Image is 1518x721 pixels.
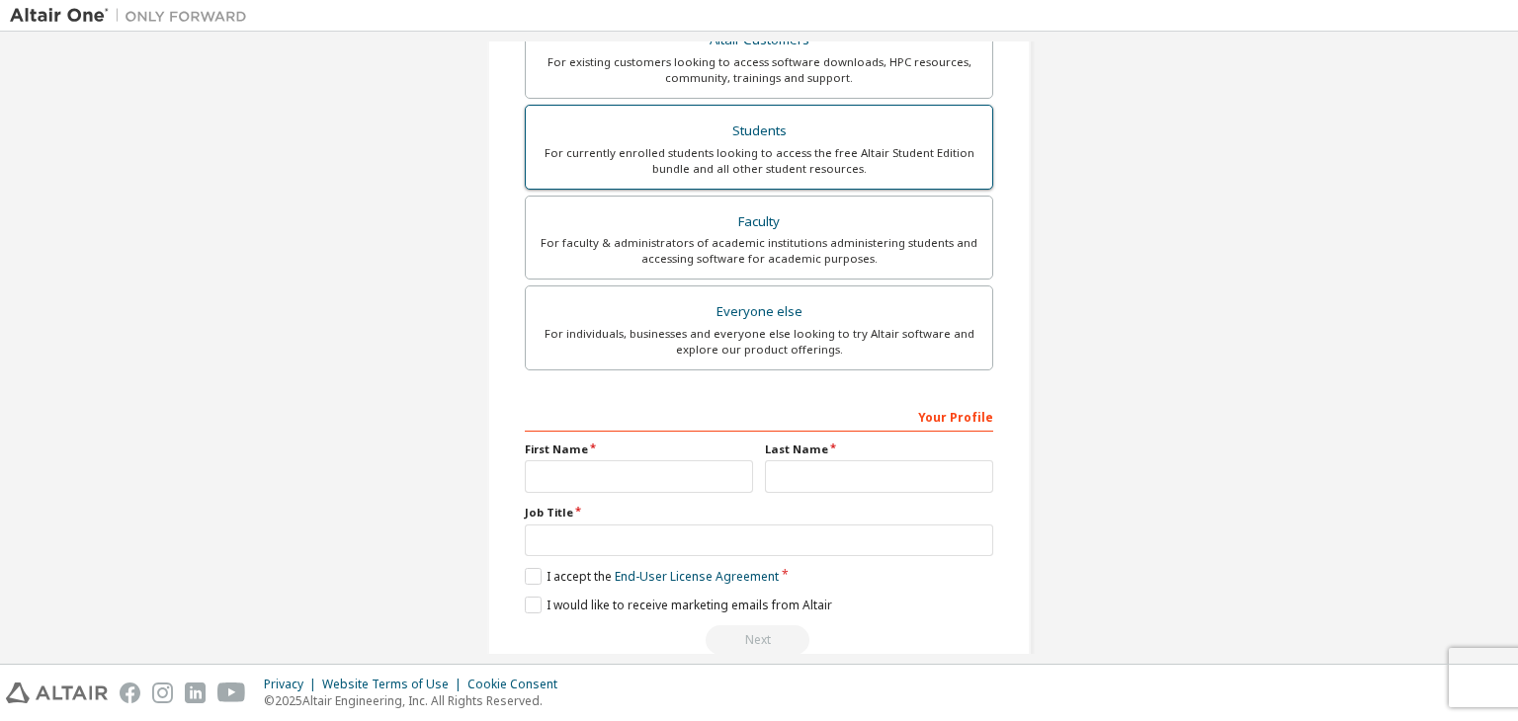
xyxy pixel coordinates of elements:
[538,235,980,267] div: For faculty & administrators of academic institutions administering students and accessing softwa...
[525,597,832,613] label: I would like to receive marketing emails from Altair
[615,568,779,585] a: End-User License Agreement
[525,625,993,655] div: Please wait while checking email ...
[322,677,467,692] div: Website Terms of Use
[120,682,140,703] img: facebook.svg
[10,6,257,26] img: Altair One
[538,118,980,145] div: Students
[525,400,993,432] div: Your Profile
[538,54,980,86] div: For existing customers looking to access software downloads, HPC resources, community, trainings ...
[525,568,779,585] label: I accept the
[765,441,993,457] label: Last Name
[538,208,980,236] div: Faculty
[152,682,173,703] img: instagram.svg
[525,441,753,457] label: First Name
[185,682,206,703] img: linkedin.svg
[217,682,246,703] img: youtube.svg
[538,298,980,326] div: Everyone else
[6,682,108,703] img: altair_logo.svg
[264,692,569,709] p: © 2025 Altair Engineering, Inc. All Rights Reserved.
[467,677,569,692] div: Cookie Consent
[538,326,980,358] div: For individuals, businesses and everyone else looking to try Altair software and explore our prod...
[538,145,980,177] div: For currently enrolled students looking to access the free Altair Student Edition bundle and all ...
[264,677,322,692] div: Privacy
[525,505,993,521] label: Job Title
